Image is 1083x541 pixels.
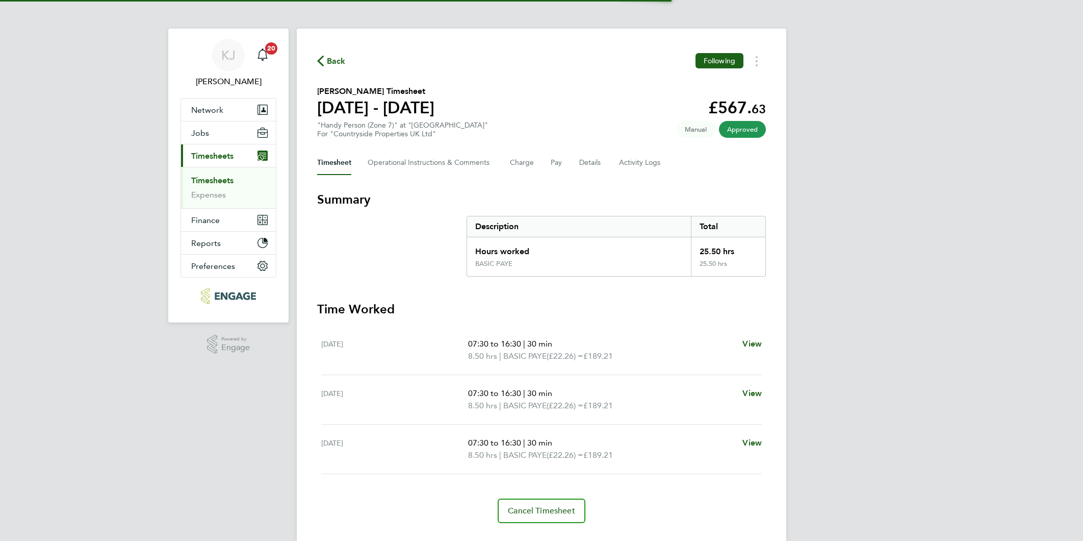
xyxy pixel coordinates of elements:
button: Charge [510,151,534,175]
span: (£22.26) = [547,401,583,410]
img: northbuildrecruit-logo-retina.png [201,288,255,304]
a: Powered byEngage [207,335,250,354]
span: 30 min [527,438,552,448]
span: View [742,438,762,448]
div: [DATE] [321,338,468,362]
button: Reports [181,232,276,254]
h3: Summary [317,191,766,208]
span: 07:30 to 16:30 [468,339,521,349]
span: View [742,339,762,349]
h2: [PERSON_NAME] Timesheet [317,85,434,97]
button: Timesheets Menu [747,53,766,69]
a: View [742,387,762,400]
span: Reports [191,238,221,248]
span: (£22.26) = [547,351,583,361]
span: | [523,388,525,398]
span: 8.50 hrs [468,401,497,410]
h1: [DATE] - [DATE] [317,97,434,118]
button: Operational Instructions & Comments [368,151,494,175]
span: This timesheet has been approved. [719,121,766,138]
span: This timesheet was manually created. [677,121,715,138]
button: Finance [181,209,276,231]
span: 07:30 to 16:30 [468,388,521,398]
button: Following [695,53,743,68]
span: | [523,438,525,448]
span: BASIC PAYE [503,449,547,461]
span: 63 [752,102,766,116]
h3: Time Worked [317,301,766,317]
div: Summary [467,216,766,277]
span: (£22.26) = [547,450,583,460]
a: View [742,437,762,449]
span: View [742,388,762,398]
span: Jobs [191,128,209,138]
span: Following [704,56,735,65]
div: Hours worked [467,237,691,260]
span: | [499,450,501,460]
button: Preferences [181,255,276,277]
button: Timesheet [317,151,351,175]
button: Back [317,55,346,67]
div: Total [691,216,765,237]
a: 20 [252,39,273,71]
section: Timesheet [317,191,766,523]
span: Finance [191,215,220,225]
span: Cancel Timesheet [508,506,575,516]
span: £189.21 [583,401,613,410]
span: £189.21 [583,450,613,460]
div: [DATE] [321,387,468,412]
span: | [499,351,501,361]
span: Timesheets [191,151,234,161]
span: Engage [221,343,250,352]
span: KJ [221,48,236,62]
button: Network [181,99,276,121]
span: BASIC PAYE [503,400,547,412]
div: [DATE] [321,437,468,461]
span: Network [191,105,223,115]
span: | [499,401,501,410]
button: Details [579,151,603,175]
div: 25.50 hrs [691,237,765,260]
button: Pay [551,151,563,175]
span: BASIC PAYE [503,350,547,362]
div: Description [467,216,691,237]
a: Timesheets [191,176,234,185]
span: 8.50 hrs [468,450,497,460]
span: 07:30 to 16:30 [468,438,521,448]
div: "Handy Person (Zone 7)" at "[GEOGRAPHIC_DATA]" [317,121,488,138]
span: 8.50 hrs [468,351,497,361]
app-decimal: £567. [708,98,766,117]
a: Expenses [191,190,226,200]
span: Back [327,55,346,67]
span: Powered by [221,335,250,343]
div: 25.50 hrs [691,260,765,276]
span: 30 min [527,339,552,349]
a: KJ[PERSON_NAME] [181,39,276,88]
nav: Main navigation [168,29,289,323]
div: For "Countryside Properties UK Ltd" [317,130,488,138]
span: Kirsty Jones [181,76,276,88]
a: View [742,338,762,350]
button: Activity Logs [619,151,662,175]
span: 30 min [527,388,552,398]
button: Cancel Timesheet [498,499,585,523]
span: £189.21 [583,351,613,361]
a: Go to home page [181,288,276,304]
div: BASIC PAYE [475,260,512,268]
span: 20 [265,42,277,55]
span: Preferences [191,261,235,271]
button: Timesheets [181,144,276,167]
span: | [523,339,525,349]
div: Timesheets [181,167,276,208]
button: Jobs [181,121,276,144]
